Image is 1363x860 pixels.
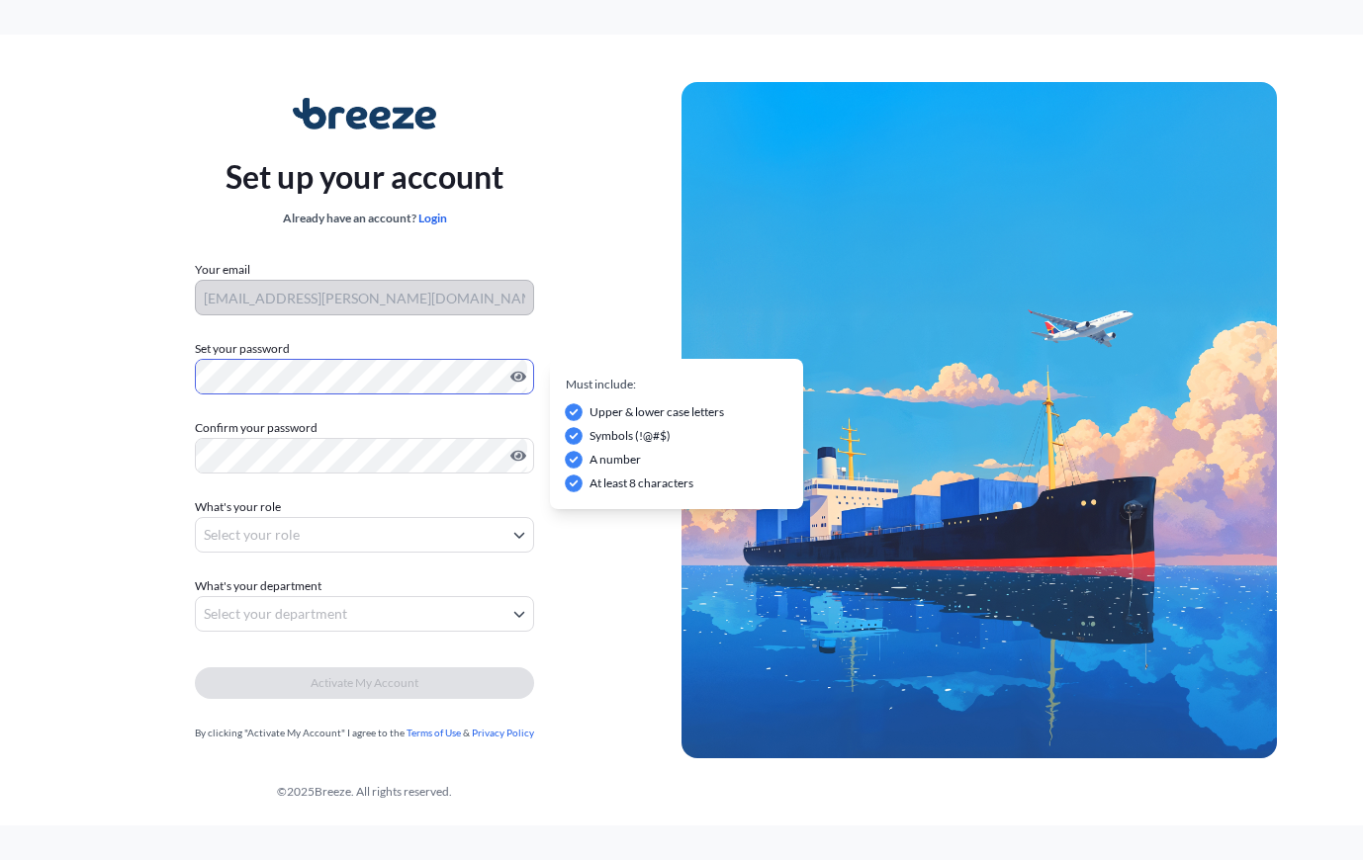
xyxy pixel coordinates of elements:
[293,98,436,129] img: Breeze
[195,497,281,517] span: What's your role
[195,576,321,596] span: What's your department
[226,209,504,228] div: Already have an account?
[681,82,1277,758] img: Ship illustration
[590,450,641,470] span: A number
[204,604,347,624] span: Select your department
[566,375,787,394] p: Must include:
[590,426,671,446] span: Symbols (!@#$)
[418,211,447,225] a: Login
[195,723,534,742] div: By clicking "Activate My Account" I agree to the &
[311,673,418,693] span: Activate My Account
[195,280,534,315] input: Your email address
[195,667,534,699] button: Activate My Account
[195,596,534,632] button: Select your department
[195,260,250,280] label: Your email
[510,369,526,385] button: Show password
[204,525,300,545] span: Select your role
[195,418,534,438] label: Confirm your password
[590,402,724,422] span: Upper & lower case letters
[472,727,534,738] a: Privacy Policy
[195,339,534,359] label: Set your password
[195,517,534,553] button: Select your role
[510,448,526,464] button: Show password
[47,782,681,802] div: © 2025 Breeze. All rights reserved.
[590,473,693,493] span: At least 8 characters
[407,727,461,738] a: Terms of Use
[226,153,504,201] p: Set up your account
